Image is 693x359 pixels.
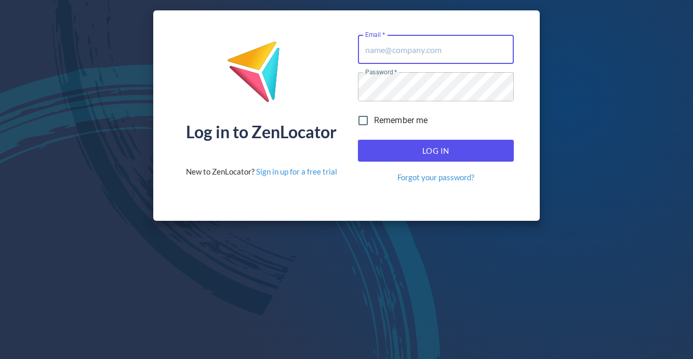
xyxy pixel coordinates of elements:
span: Remember me [374,114,428,127]
div: Log in to ZenLocator [186,124,337,140]
a: Forgot your password? [397,172,474,183]
button: Log In [358,140,514,162]
input: name@company.com [358,35,514,64]
div: New to ZenLocator? [186,166,337,177]
a: Sign in up for a free trial [256,167,337,176]
span: Log In [369,144,502,157]
img: ZenLocator [226,41,296,111]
